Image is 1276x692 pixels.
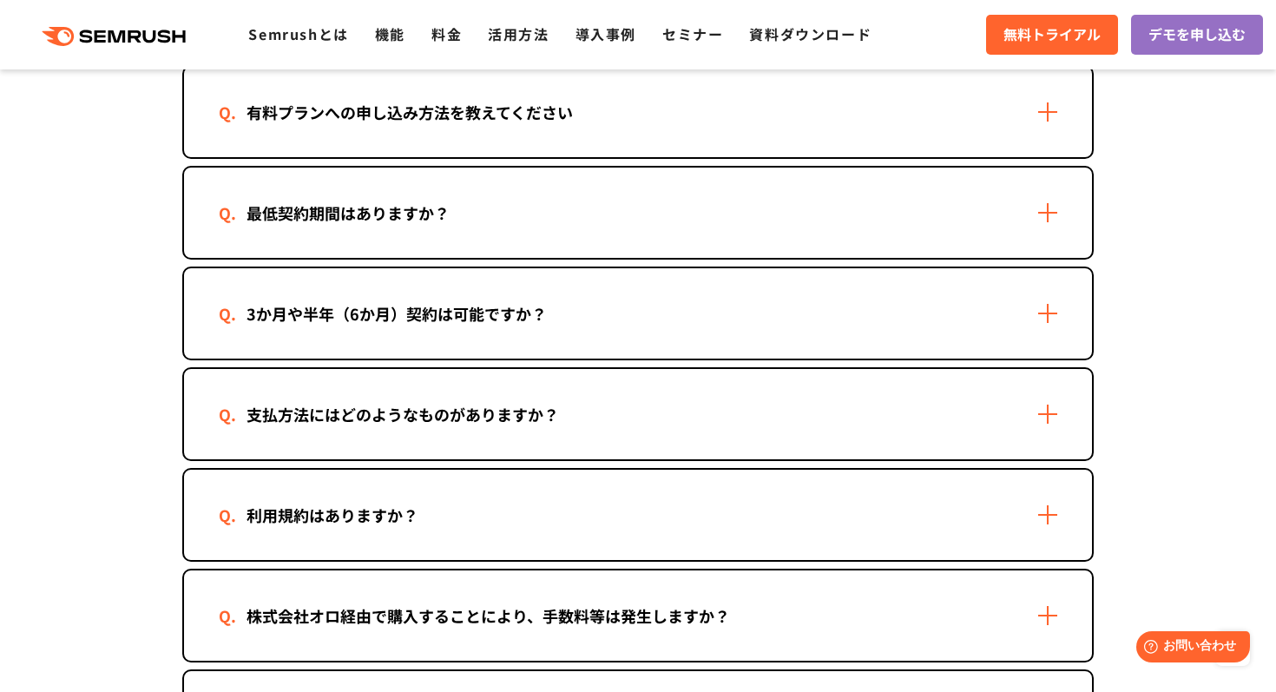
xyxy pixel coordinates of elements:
a: 料金 [431,23,462,44]
span: 無料トライアル [1003,23,1101,46]
a: Semrushとは [248,23,348,44]
a: 活用方法 [488,23,549,44]
div: 3か月や半年（6か月）契約は可能ですか？ [219,301,575,326]
div: 利用規約はありますか？ [219,503,446,528]
a: 導入事例 [576,23,636,44]
div: 最低契約期間はありますか？ [219,201,477,226]
div: 有料プランへの申し込み方法を教えてください [219,100,601,125]
a: 資料ダウンロード [749,23,871,44]
div: 株式会社オロ経由で購入することにより、手数料等は発生しますか？ [219,603,758,629]
a: セミナー [662,23,723,44]
a: 無料トライアル [986,15,1118,55]
a: 機能 [375,23,405,44]
span: デモを申し込む [1148,23,1246,46]
iframe: Help widget launcher [1121,624,1257,673]
a: デモを申し込む [1131,15,1263,55]
div: 支払方法にはどのようなものがありますか？ [219,402,587,427]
